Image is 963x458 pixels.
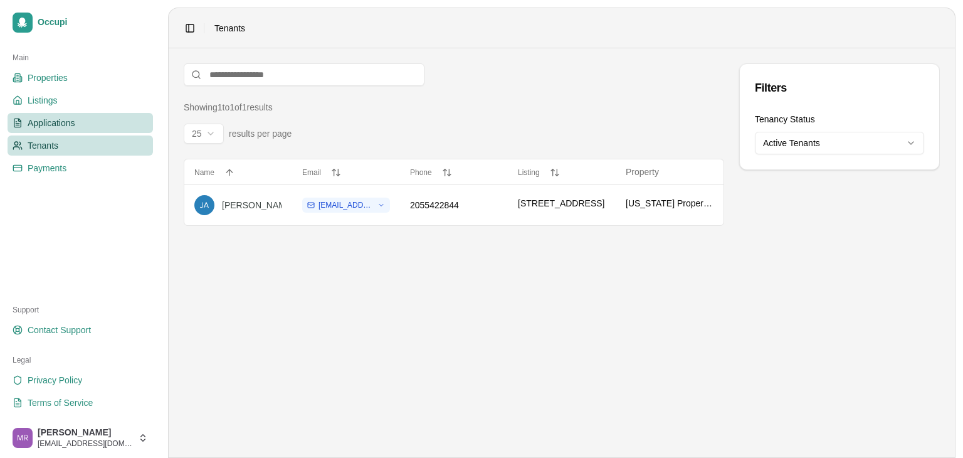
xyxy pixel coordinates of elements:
span: Listings [28,94,57,107]
span: Privacy Policy [28,374,82,386]
span: Tenants [214,22,245,35]
span: [EMAIL_ADDRESS][DOMAIN_NAME] [38,439,133,449]
a: Payments [8,158,153,178]
button: Max Rykov[PERSON_NAME][EMAIL_ADDRESS][DOMAIN_NAME] [8,423,153,453]
span: Tenants [28,139,58,152]
a: Properties [8,68,153,88]
span: Phone [410,168,432,177]
span: Property [626,167,659,177]
a: Contact Support [8,320,153,340]
button: Name [194,168,282,178]
img: 2a506e22c5af9773c6495a38a90c223b [194,195,214,215]
span: [STREET_ADDRESS] [518,197,604,210]
span: Listing [518,168,540,177]
img: Max Rykov [13,428,33,448]
span: Occupi [38,17,148,28]
button: Phone [410,168,498,178]
nav: breadcrumb [214,22,245,35]
span: Name [194,168,214,177]
span: [PERSON_NAME] [38,427,133,439]
div: Legal [8,350,153,370]
span: Payments [28,162,66,174]
span: Email [302,168,321,177]
button: Email [302,168,390,178]
span: [US_STATE] Property ... [626,197,713,210]
span: Terms of Service [28,397,93,409]
a: Tenants [8,136,153,156]
span: [EMAIL_ADDRESS][DOMAIN_NAME] [318,200,374,210]
div: [PERSON_NAME] [PERSON_NAME] [222,199,369,211]
span: Contact Support [28,324,91,336]
a: Applications [8,113,153,133]
div: Filters [755,79,924,97]
span: Properties [28,72,68,84]
a: Occupi [8,8,153,38]
div: Support [8,300,153,320]
a: Privacy Policy [8,370,153,390]
a: Listings [8,90,153,110]
a: Terms of Service [8,393,153,413]
div: Main [8,48,153,68]
button: Listing [518,168,606,178]
div: 2055422844 [410,199,498,211]
span: Applications [28,117,75,129]
span: results per page [229,127,292,140]
label: Tenancy Status [755,114,815,124]
div: Showing 1 to 1 of 1 results [184,101,273,114]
